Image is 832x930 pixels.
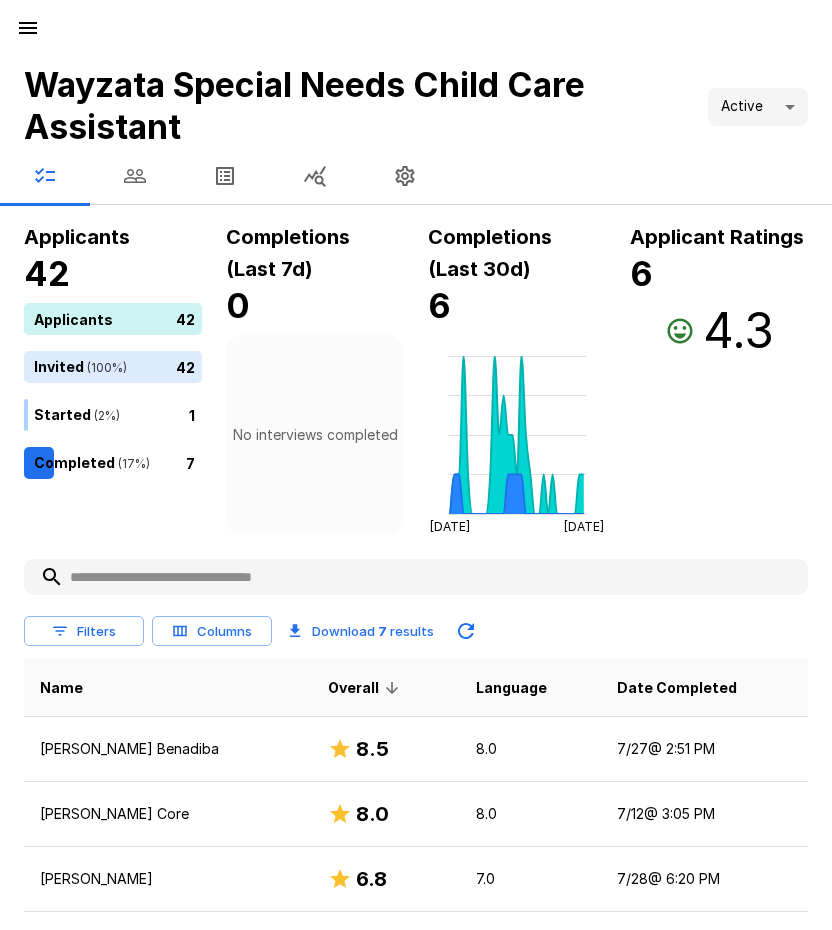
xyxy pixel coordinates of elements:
b: Applicant Ratings [630,225,804,249]
td: 7/27 @ 2:51 PM [601,717,808,782]
p: 1 [189,404,195,425]
p: [PERSON_NAME] [40,869,296,889]
td: 7/12 @ 3:05 PM [601,782,808,847]
b: 42 [24,253,70,294]
button: Updated Today - 3:31 PM [446,611,486,651]
b: 6 [428,285,451,326]
h3: 4.3 [703,303,774,359]
p: 42 [176,356,195,377]
div: Active [708,88,808,126]
td: 7/28 @ 6:20 PM [601,847,808,912]
button: Download 7 results [280,611,442,651]
span: Date Completed [617,676,737,700]
p: No interviews completed [233,425,398,445]
b: 7 [378,623,387,639]
b: Completions (Last 30d) [428,225,552,281]
span: Overall [328,676,405,700]
b: 0 [226,285,250,326]
p: [PERSON_NAME] Benadiba [40,739,296,759]
p: 7.0 [476,869,584,889]
p: 7 [186,452,195,473]
span: Name [40,676,83,700]
b: Applicants [24,225,130,249]
p: [PERSON_NAME] Core [40,804,296,824]
button: Filters [24,616,144,647]
h6: 6.8 [356,863,387,895]
span: Language [476,676,547,700]
h6: 8.0 [356,798,389,830]
tspan: [DATE] [564,519,604,534]
b: Completions (Last 7d) [226,225,350,281]
h6: 8.5 [356,733,389,765]
p: 8.0 [476,804,584,824]
b: 6 [630,253,653,294]
p: 42 [176,308,195,329]
p: 8.0 [476,739,584,759]
b: Wayzata Special Needs Child Care Assistant [24,64,585,147]
button: Columns [152,616,272,647]
tspan: [DATE] [430,519,470,534]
